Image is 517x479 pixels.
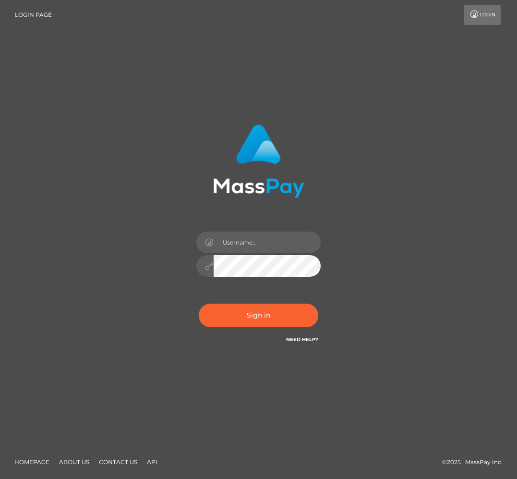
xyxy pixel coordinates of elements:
[95,454,141,469] a: Contact Us
[286,336,318,343] a: Need Help?
[213,124,304,198] img: MassPay Login
[442,457,510,467] div: © 2025 , MassPay Inc.
[143,454,161,469] a: API
[199,304,319,327] button: Sign in
[11,454,53,469] a: Homepage
[214,232,321,253] input: Username...
[464,5,501,25] a: Login
[15,5,52,25] a: Login Page
[55,454,93,469] a: About Us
